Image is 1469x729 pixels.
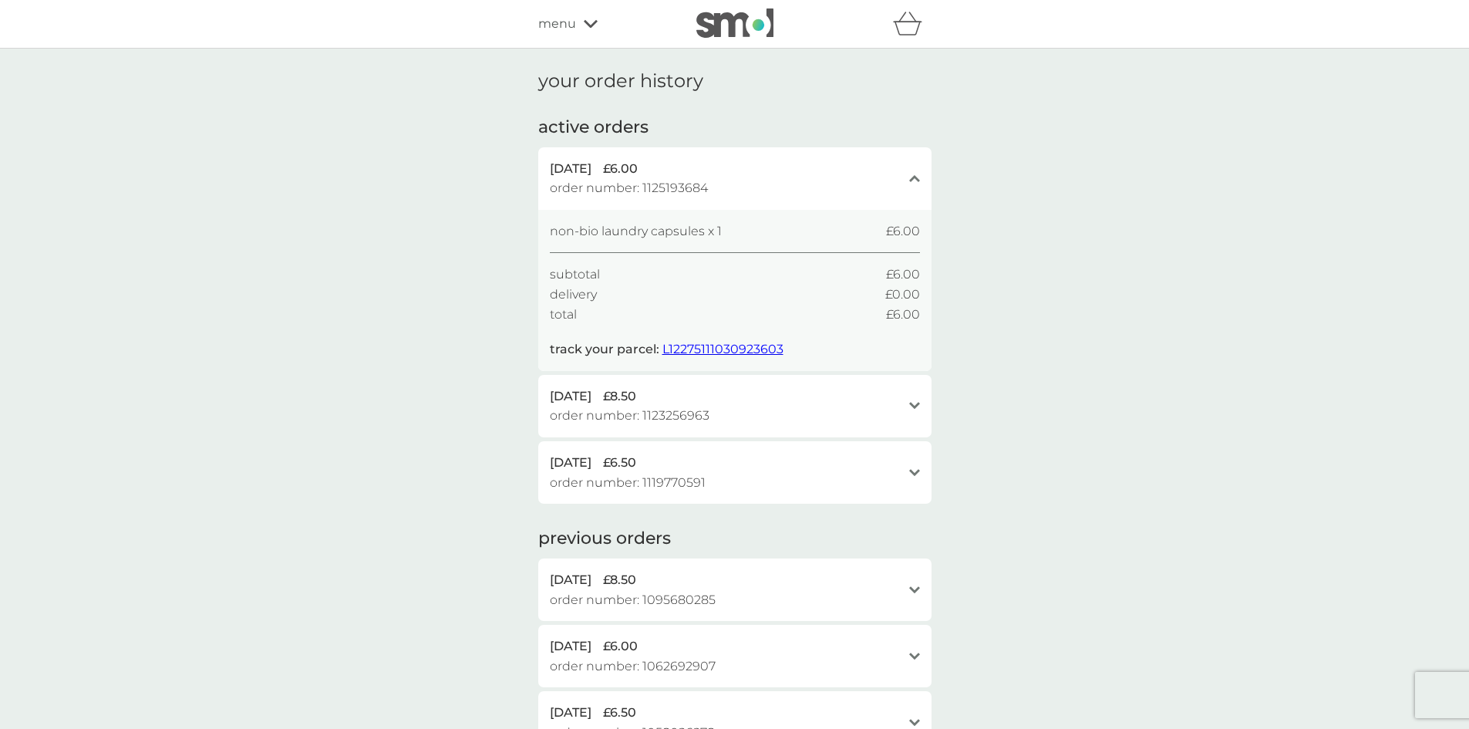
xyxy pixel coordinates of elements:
span: delivery [550,285,597,305]
span: total [550,305,577,325]
span: menu [538,14,576,34]
span: £6.00 [886,265,920,285]
span: £6.50 [603,703,636,723]
span: order number: 1095680285 [550,590,716,610]
span: [DATE] [550,159,591,179]
a: L12275111030923603 [662,342,783,356]
span: subtotal [550,265,600,285]
span: order number: 1125193684 [550,178,708,198]
span: £8.50 [603,570,636,590]
span: £6.50 [603,453,636,473]
span: £6.00 [603,636,638,656]
span: £8.50 [603,386,636,407]
img: smol [696,8,773,38]
span: [DATE] [550,453,591,473]
p: track your parcel: [550,339,783,359]
span: [DATE] [550,570,591,590]
span: £6.00 [603,159,638,179]
span: £6.00 [886,221,920,241]
span: £0.00 [885,285,920,305]
span: order number: 1062692907 [550,656,716,677]
div: basket [893,8,932,39]
span: order number: 1123256963 [550,406,709,426]
span: non-bio laundry capsules x 1 [550,221,722,241]
span: [DATE] [550,703,591,723]
span: £6.00 [886,305,920,325]
h2: previous orders [538,527,671,551]
span: [DATE] [550,636,591,656]
span: [DATE] [550,386,591,407]
h1: your order history [538,70,703,93]
h2: active orders [538,116,649,140]
span: order number: 1119770591 [550,473,706,493]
